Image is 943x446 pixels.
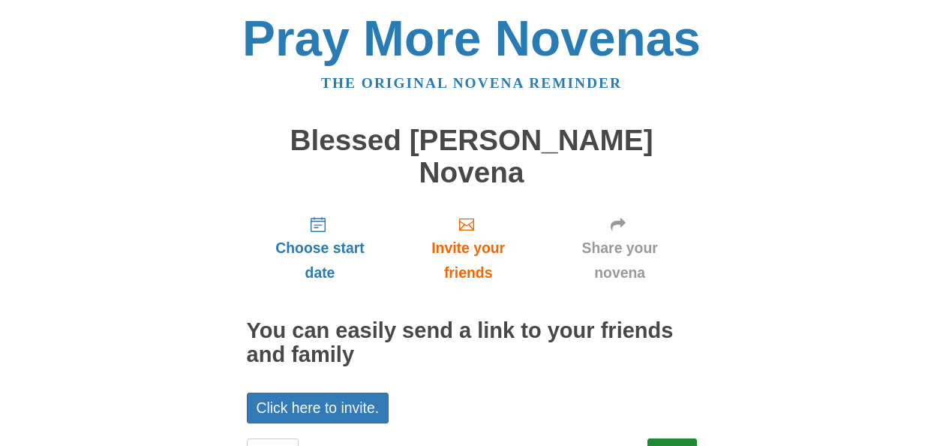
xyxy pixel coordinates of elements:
[242,11,701,66] a: Pray More Novenas
[247,319,697,367] h2: You can easily send a link to your friends and family
[247,393,389,423] a: Click here to invite.
[393,203,542,293] a: Invite your friends
[558,236,682,285] span: Share your novena
[262,236,379,285] span: Choose start date
[543,203,697,293] a: Share your novena
[321,75,622,91] a: The original novena reminder
[247,203,394,293] a: Choose start date
[408,236,527,285] span: Invite your friends
[247,125,697,188] h1: Blessed [PERSON_NAME] Novena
